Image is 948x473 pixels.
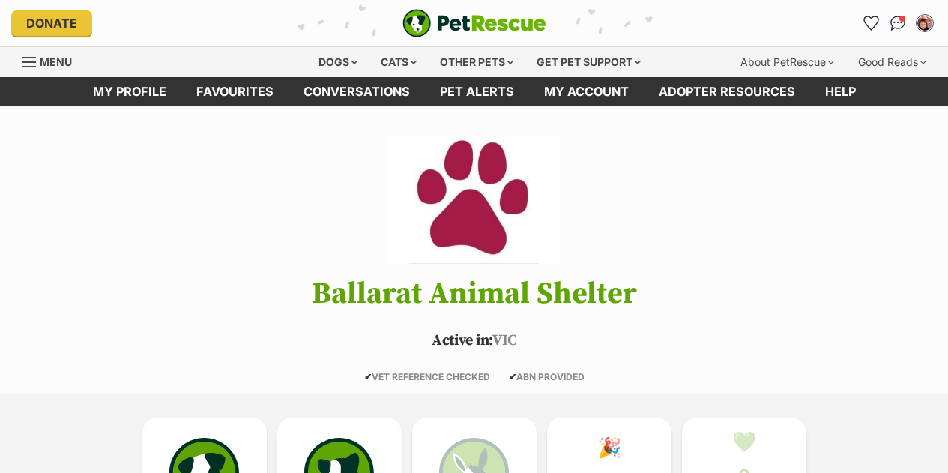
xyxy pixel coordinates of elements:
[181,77,289,106] a: Favourites
[308,47,368,77] div: Dogs
[11,10,92,36] a: Donate
[22,47,82,74] a: Menu
[529,77,644,106] a: My account
[890,16,906,31] img: chat-41dd97257d64d25036548639549fe6c8038ab92f7586957e7f3b1b290dea8141.svg
[913,11,937,35] button: My account
[425,77,529,106] a: Pet alerts
[917,16,932,31] img: Leanne Mcleod profile pic
[402,9,546,37] img: logo-e224e6f780fb5917bec1dbf3a21bbac754714ae5b6737aabdf751b685950b380.svg
[810,77,871,106] a: Help
[526,47,651,77] div: Get pet support
[432,331,492,350] span: Active in:
[732,430,756,453] div: 💚
[40,55,72,68] span: Menu
[848,47,937,77] div: Good Reads
[289,77,425,106] a: conversations
[644,77,810,106] a: Adopter resources
[509,371,585,382] span: ABN PROVIDED
[509,371,516,382] icon: ✔
[388,136,559,264] img: Ballarat Animal Shelter
[859,11,937,35] ul: Account quick links
[597,436,621,459] div: 🎉
[730,47,845,77] div: About PetRescue
[364,371,372,382] icon: ✔
[429,47,524,77] div: Other pets
[78,77,181,106] a: My profile
[859,11,883,35] a: Favourites
[370,47,427,77] div: Cats
[886,11,910,35] a: Conversations
[402,9,546,37] a: PetRescue
[364,371,490,382] span: VET REFERENCE CHECKED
